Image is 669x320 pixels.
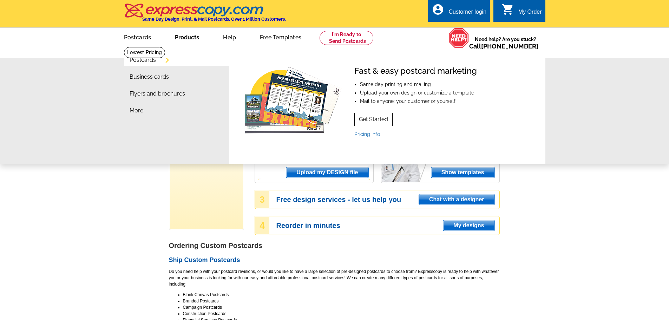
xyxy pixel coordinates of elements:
a: Chat with a designer [419,194,494,205]
a: Get Started [354,113,393,126]
a: Free Templates [249,28,313,45]
a: shopping_cart My Order [501,8,542,17]
li: Branded Postcards [183,298,500,304]
h3: Free design services - let us help you [276,196,499,203]
li: Blank Canvas Postcards [183,292,500,298]
li: Mail to anyone: your customer or yourself [360,99,477,104]
a: [PHONE_NUMBER] [481,43,538,50]
a: account_circle Customer login [432,8,486,17]
a: Postcards [113,28,163,45]
a: More [130,108,143,113]
a: Postcards [130,57,156,63]
div: My Order [518,9,542,19]
li: Same day printing and mailing [360,82,477,87]
div: Customer login [448,9,486,19]
li: Construction Postcards [183,311,500,317]
li: Upload your own design or customize a template [360,90,477,95]
a: Flyers and brochures [130,91,185,97]
img: Fast & easy postcard marketing [242,66,343,136]
strong: Ordering Custom Postcards [169,242,263,249]
span: Call [469,43,538,50]
div: 4 [255,217,269,234]
span: Chat with a designer [419,194,494,205]
p: Do you need help with your postcard revisions, or would you like to have a large selection of pre... [169,268,500,287]
h2: Ship Custom Postcards [169,256,500,264]
span: Need help? Are you stuck? [469,36,542,50]
span: Upload my DESIGN file [286,167,368,178]
a: Show templates [431,167,495,178]
a: Help [212,28,247,45]
span: My designs [443,220,494,231]
a: Pricing info [354,131,380,137]
img: help [448,28,469,48]
h4: Fast & easy postcard marketing [354,66,477,76]
div: 3 [255,191,269,208]
li: Campaign Postcards [183,304,500,311]
i: account_circle [432,3,444,16]
h4: Same Day Design, Print, & Mail Postcards. Over 1 Million Customers. [142,17,286,22]
a: Business cards [130,74,169,80]
a: Upload my DESIGN file [286,167,368,178]
a: Products [164,28,210,45]
a: My designs [443,220,494,231]
i: shopping_cart [501,3,514,16]
a: Same Day Design, Print, & Mail Postcards. Over 1 Million Customers. [124,8,286,22]
h3: Reorder in minutes [276,222,499,229]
